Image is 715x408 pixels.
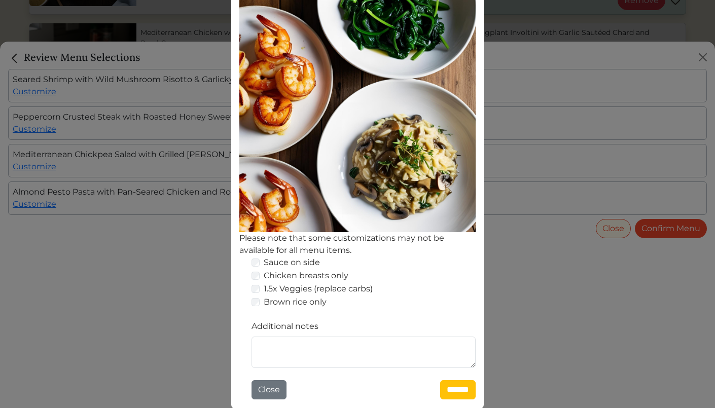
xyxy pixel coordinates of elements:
[264,256,320,269] label: Sauce on side
[264,296,327,308] label: Brown rice only
[252,380,287,399] button: Close
[264,270,348,282] label: Chicken breasts only
[252,320,318,332] label: Additional notes
[264,283,373,295] label: 1.5x Veggies (replace carbs)
[239,232,476,256] div: Please note that some customizations may not be available for all menu items.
